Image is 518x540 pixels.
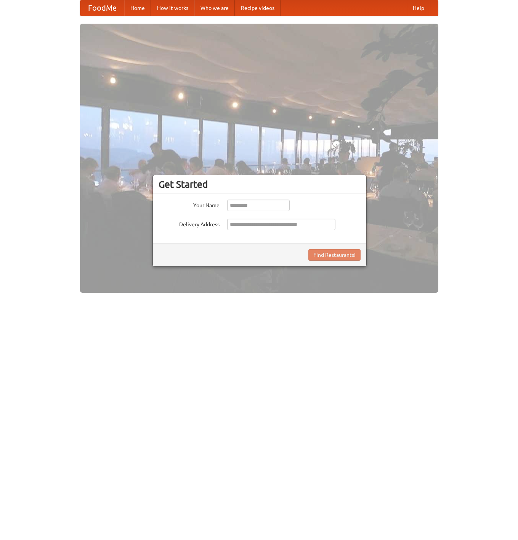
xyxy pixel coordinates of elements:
[159,200,220,209] label: Your Name
[80,0,124,16] a: FoodMe
[235,0,281,16] a: Recipe videos
[159,219,220,228] label: Delivery Address
[308,249,361,261] button: Find Restaurants!
[159,179,361,190] h3: Get Started
[194,0,235,16] a: Who we are
[151,0,194,16] a: How it works
[124,0,151,16] a: Home
[407,0,430,16] a: Help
